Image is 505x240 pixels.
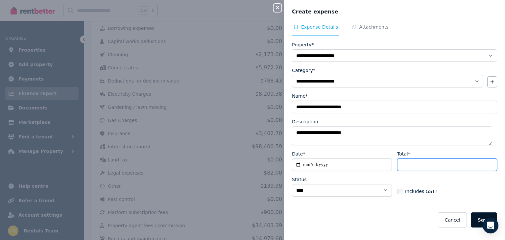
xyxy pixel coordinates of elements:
[292,8,338,16] span: Create expense
[292,176,307,183] label: Status
[359,24,388,30] span: Attachments
[483,218,498,233] div: Open Intercom Messenger
[292,118,318,125] label: Description
[301,24,338,30] span: Expense Details
[292,24,497,36] nav: Tabs
[292,151,305,157] label: Date*
[471,212,497,228] button: Save
[405,188,437,195] span: Includes GST?
[438,212,467,228] button: Cancel
[397,151,410,157] label: Total*
[397,189,402,194] input: Includes GST?
[292,41,314,48] label: Property*
[292,67,315,74] label: Category*
[292,93,308,99] label: Name*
